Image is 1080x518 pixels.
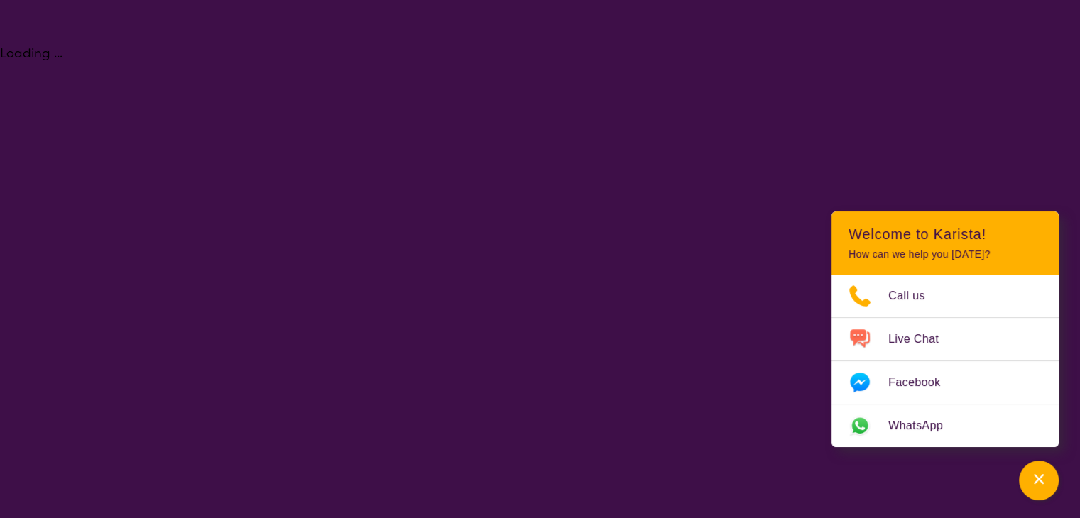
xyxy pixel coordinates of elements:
span: Live Chat [888,329,956,350]
a: Web link opens in a new tab. [831,404,1059,447]
button: Channel Menu [1019,461,1059,500]
h2: Welcome to Karista! [849,226,1042,243]
span: Call us [888,285,942,307]
span: WhatsApp [888,415,960,436]
div: Channel Menu [831,211,1059,447]
p: How can we help you [DATE]? [849,248,1042,260]
span: Facebook [888,372,957,393]
ul: Choose channel [831,275,1059,447]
